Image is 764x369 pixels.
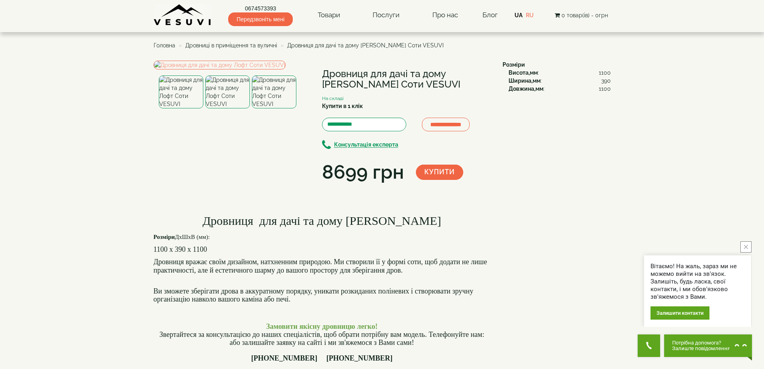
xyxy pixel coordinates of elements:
[205,75,250,108] img: Дровниця для дачі та дому Лофт Соти VESUVI
[154,287,474,304] font: Ви зможете зберігати дрова в аккуратному порядку, уникати розкиданих поліневих і створювати зручн...
[175,234,210,240] span: ДхШхВ (мм):
[509,86,543,92] b: Довжина,мм
[334,142,398,148] b: Консультація експерта
[526,12,534,18] a: RU
[509,77,611,85] div: :
[322,69,490,90] h1: Дровниця для дачі та дому [PERSON_NAME] Соти VESUVI
[287,42,444,49] span: Дровниця для дачі та дому [PERSON_NAME] Соти VESUVI
[252,75,296,108] img: Дровниця для дачі та дому Лофт Соти VESUVI
[552,11,610,20] button: 0 товар(ів) - 0грн
[154,4,212,26] img: Завод VESUVI
[638,334,660,357] button: Get Call button
[228,4,293,12] a: 0674573393
[561,12,608,18] span: 0 товар(ів) - 0грн
[160,330,484,338] span: Звертайтеся за консультацією до наших спеціалістів, щоб обрати потрібну вам модель. Телефонуйте нам:
[424,6,466,24] a: Про нас
[509,85,611,93] div: :
[416,165,463,180] button: Купити
[154,258,487,274] font: Дровниця вражає своїм дизайном, натхненним природою. Ми створили її у формі соти, щоб додати не л...
[230,338,414,347] span: або залишайте заявку на сайті і ми зв'яжемося з Вами сами!
[322,159,404,186] div: 8699 грн
[509,69,611,77] div: :
[228,12,293,26] span: Передзвоніть мені
[159,75,203,108] img: Дровниця для дачі та дому Лофт Соти VESUVI
[154,61,286,69] img: Дровниця для дачі та дому Лофт Соти VESUVI
[185,42,277,49] a: Дровниці в приміщення та вуличні
[310,6,348,24] a: Товари
[503,61,525,68] b: Розміри
[599,85,611,93] span: 1100
[251,354,392,362] b: [PHONE_NUMBER] [PHONE_NUMBER]
[509,77,541,84] b: Ширина,мм
[672,340,730,346] span: Потрібна допомога?
[482,11,498,19] a: Блог
[515,12,523,18] a: UA
[203,214,441,227] font: Дровниця для дачі та дому [PERSON_NAME]
[154,245,207,253] font: 1100 x 390 x 1100
[651,306,709,320] div: Залишити контакти
[365,6,407,24] a: Послуги
[740,241,752,253] button: close button
[672,346,730,351] span: Залиште повідомлення
[664,334,752,357] button: Chat button
[601,77,611,85] span: 390
[154,42,175,49] a: Головна
[266,322,378,330] b: Замовити якісну дровницю легко!
[154,234,175,240] b: Розміри
[322,102,363,110] label: Купити в 1 клік
[509,69,538,76] b: Висота,мм
[322,96,344,101] small: На складі
[599,69,611,77] span: 1100
[651,263,745,301] div: Вітаємо! На жаль, зараз ми не можемо вийти на зв'язок. Залишіть, будь ласка, свої контакти, і ми ...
